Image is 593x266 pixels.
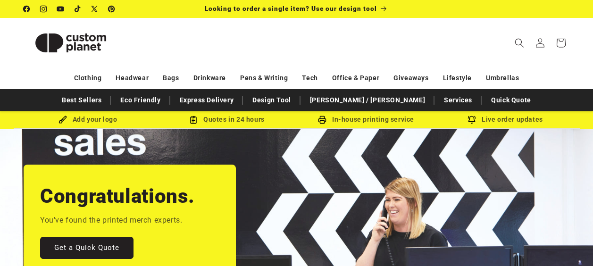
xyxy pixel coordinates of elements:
a: Get a Quick Quote [40,237,134,259]
a: Office & Paper [332,70,379,86]
a: Express Delivery [175,92,239,108]
a: Eco Friendly [116,92,165,108]
img: Order updates [468,116,476,124]
a: Quick Quote [486,92,536,108]
a: Pens & Writing [240,70,288,86]
div: Add your logo [18,114,158,125]
div: In-house printing service [297,114,436,125]
a: Design Tool [248,92,296,108]
a: Custom Planet [20,18,122,67]
a: [PERSON_NAME] / [PERSON_NAME] [305,92,430,108]
summary: Search [509,33,530,53]
div: Quotes in 24 hours [158,114,297,125]
img: Order Updates Icon [189,116,198,124]
a: Headwear [116,70,149,86]
h2: Congratulations. [40,183,195,209]
a: Services [439,92,477,108]
iframe: Chat Widget [546,221,593,266]
img: In-house printing [318,116,326,124]
span: Looking to order a single item? Use our design tool [205,5,377,12]
a: Giveaways [393,70,428,86]
a: Drinkware [193,70,226,86]
a: Lifestyle [443,70,472,86]
a: Tech [302,70,317,86]
a: Umbrellas [486,70,519,86]
div: Live order updates [436,114,575,125]
p: You've found the printed merch experts. [40,214,182,227]
img: Custom Planet [24,22,118,64]
a: Bags [163,70,179,86]
a: Best Sellers [57,92,106,108]
a: Clothing [74,70,102,86]
img: Brush Icon [58,116,67,124]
